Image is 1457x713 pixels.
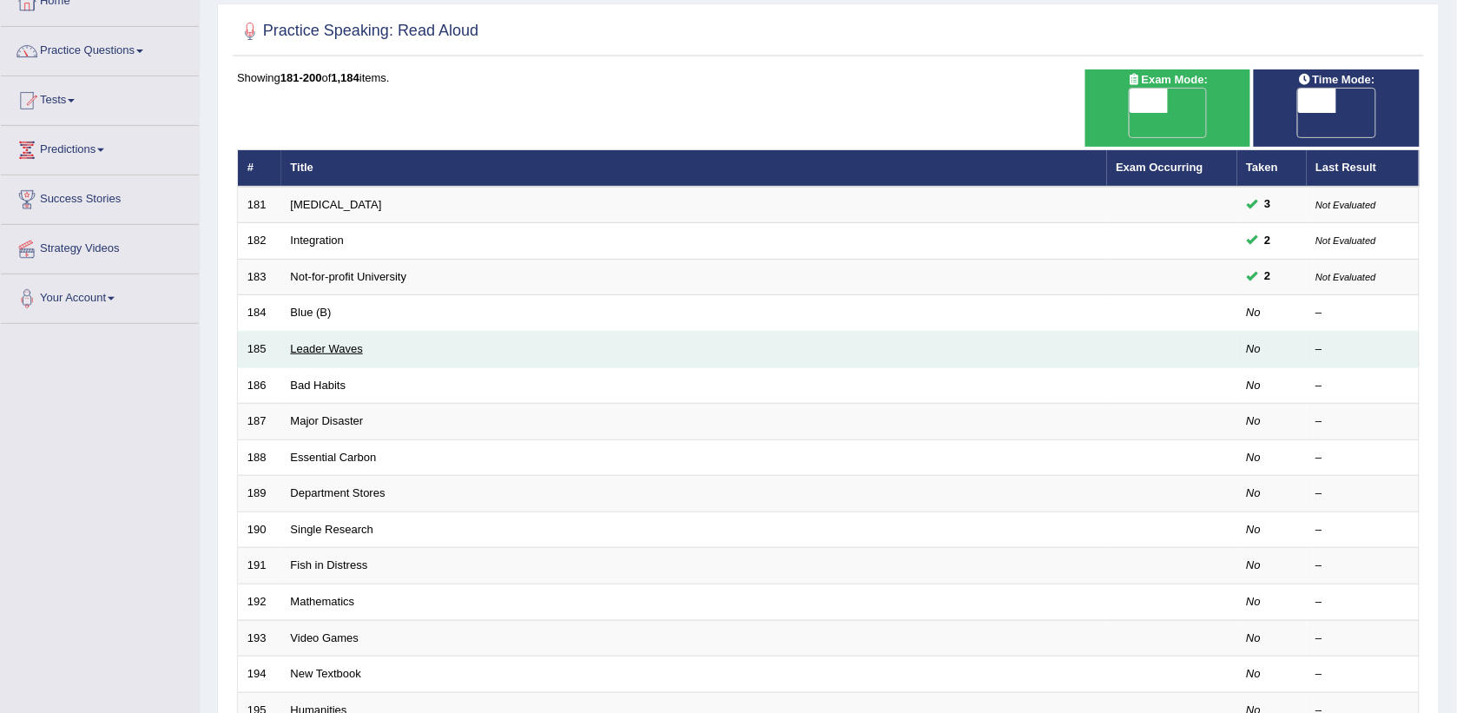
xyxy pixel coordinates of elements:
[1247,306,1262,319] em: No
[1247,558,1262,571] em: No
[1,27,199,70] a: Practice Questions
[238,548,281,584] td: 191
[291,595,355,608] a: Mathematics
[331,71,359,84] b: 1,184
[291,414,364,427] a: Major Disaster
[1316,594,1410,611] div: –
[1247,414,1262,427] em: No
[1258,232,1278,250] span: You can still take this question
[1258,267,1278,286] span: You can still take this question
[1,225,199,268] a: Strategy Videos
[291,486,386,499] a: Department Stores
[1121,71,1215,89] span: Exam Mode:
[1247,379,1262,392] em: No
[291,342,363,355] a: Leader Waves
[1316,666,1410,683] div: –
[1,175,199,219] a: Success Stories
[237,69,1420,86] div: Showing of items.
[238,295,281,332] td: 184
[1316,200,1376,210] small: Not Evaluated
[1316,235,1376,246] small: Not Evaluated
[1316,485,1410,502] div: –
[238,367,281,404] td: 186
[238,332,281,368] td: 185
[1085,69,1251,147] div: Show exams occurring in exams
[1316,305,1410,321] div: –
[1,126,199,169] a: Predictions
[1316,341,1410,358] div: –
[1316,450,1410,466] div: –
[1307,150,1420,187] th: Last Result
[238,512,281,548] td: 190
[291,558,368,571] a: Fish in Distress
[1,76,199,120] a: Tests
[291,234,344,247] a: Integration
[291,379,346,392] a: Bad Habits
[280,71,322,84] b: 181-200
[1316,378,1410,394] div: –
[1247,595,1262,608] em: No
[238,187,281,223] td: 181
[238,476,281,512] td: 189
[291,451,377,464] a: Essential Carbon
[281,150,1107,187] th: Title
[238,657,281,693] td: 194
[238,439,281,476] td: 188
[1292,71,1382,89] span: Time Mode:
[237,18,478,44] h2: Practice Speaking: Read Aloud
[1247,523,1262,536] em: No
[238,259,281,295] td: 183
[1258,195,1278,214] span: You can still take this question
[1117,161,1203,174] a: Exam Occurring
[291,523,373,536] a: Single Research
[1247,631,1262,644] em: No
[238,584,281,620] td: 192
[1247,342,1262,355] em: No
[1247,667,1262,680] em: No
[291,631,359,644] a: Video Games
[1316,272,1376,282] small: Not Evaluated
[1,274,199,318] a: Your Account
[238,620,281,657] td: 193
[291,667,361,680] a: New Textbook
[1316,522,1410,538] div: –
[291,198,382,211] a: [MEDICAL_DATA]
[291,306,332,319] a: Blue (B)
[1247,451,1262,464] em: No
[238,404,281,440] td: 187
[1316,630,1410,647] div: –
[1316,558,1410,574] div: –
[238,150,281,187] th: #
[1316,413,1410,430] div: –
[291,270,407,283] a: Not-for-profit University
[1237,150,1307,187] th: Taken
[238,223,281,260] td: 182
[1247,486,1262,499] em: No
